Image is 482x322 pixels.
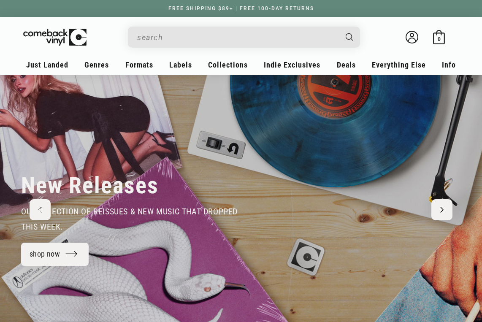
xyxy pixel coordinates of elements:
span: 0 [438,36,441,42]
span: Genres [84,60,109,69]
h2: New Releases [21,172,159,200]
a: shop now [21,243,89,266]
span: Indie Exclusives [264,60,320,69]
span: Just Landed [26,60,68,69]
span: our selection of reissues & new music that dropped this week. [21,206,238,232]
span: Deals [337,60,356,69]
input: search [137,29,337,46]
a: FREE SHIPPING $89+ | FREE 100-DAY RETURNS [160,5,322,11]
span: Info [442,60,456,69]
span: Formats [125,60,153,69]
span: Labels [169,60,192,69]
button: Search [338,27,361,48]
div: Search [128,27,360,48]
span: Everything Else [372,60,426,69]
span: Collections [208,60,248,69]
